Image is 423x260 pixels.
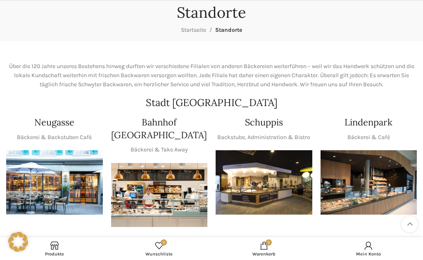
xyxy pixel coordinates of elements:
[217,133,310,142] p: Backstube, Administration & Bistro
[402,216,418,232] a: Scroll to top button
[6,251,103,257] span: Produkte
[131,145,188,154] p: Bäckerei & Take Away
[177,4,246,21] h1: Standorte
[6,150,103,215] div: 1 / 1
[111,251,208,257] span: Wunschliste
[181,26,206,33] a: Startseite
[211,239,316,258] div: My cart
[215,26,242,33] span: Standorte
[6,150,103,215] img: Neugasse
[2,239,107,258] a: Produkte
[34,116,74,129] h4: Neugasse
[111,163,208,227] img: Bahnhof St. Gallen
[216,150,312,215] div: 1 / 1
[111,116,208,142] h4: Bahnhof [GEOGRAPHIC_DATA]
[321,150,417,215] div: 1 / 1
[321,251,417,257] span: Mein Konto
[6,98,417,108] h2: Stadt [GEOGRAPHIC_DATA]
[266,239,272,246] span: 0
[316,239,421,258] a: Mein Konto
[216,251,312,257] span: Warenkorb
[245,116,283,129] h4: Schuppis
[161,239,167,246] span: 0
[345,116,392,129] h4: Lindenpark
[111,163,208,227] div: 1 / 1
[6,62,417,90] p: Über die 120 Jahre unseres Bestehens hinweg durften wir verschiedene Filialen von anderen Bäckere...
[17,133,92,142] p: Bäckerei & Backstuben Café
[107,239,212,258] a: 0 Wunschliste
[216,150,312,215] img: 150130-Schwyter-013
[211,239,316,258] a: 0 Warenkorb
[321,150,417,215] img: 017-e1571925257345
[347,133,390,142] p: Bäckerei & Café
[107,239,212,258] div: Meine Wunschliste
